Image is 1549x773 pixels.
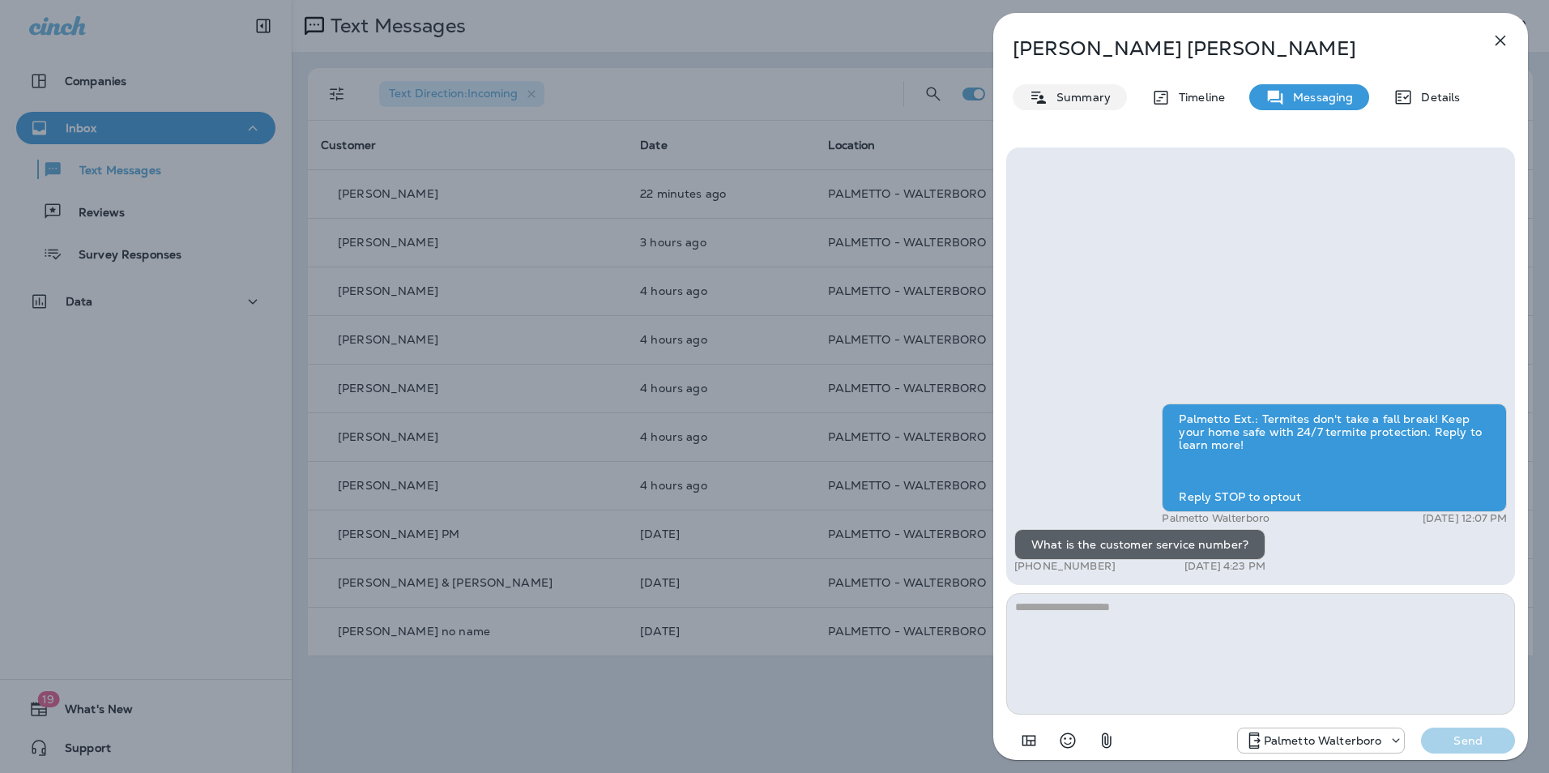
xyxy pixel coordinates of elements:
button: Select an emoji [1052,724,1084,757]
p: Summary [1048,91,1111,104]
p: [PERSON_NAME] [PERSON_NAME] [1013,37,1455,60]
p: Palmetto Walterboro [1162,512,1269,525]
p: Messaging [1285,91,1353,104]
p: [DATE] 12:07 PM [1423,512,1507,525]
p: Palmetto Walterboro [1264,734,1382,747]
div: Palmetto Ext.: Termites don't take a fall break! Keep your home safe with 24/7 termite protection... [1162,404,1507,512]
p: Timeline [1171,91,1225,104]
p: [DATE] 4:23 PM [1184,560,1265,573]
div: What is the customer service number? [1014,529,1265,560]
div: +1 (843) 549-4955 [1238,731,1405,750]
p: Details [1413,91,1460,104]
button: Add in a premade template [1013,724,1045,757]
p: [PHONE_NUMBER] [1014,560,1116,573]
